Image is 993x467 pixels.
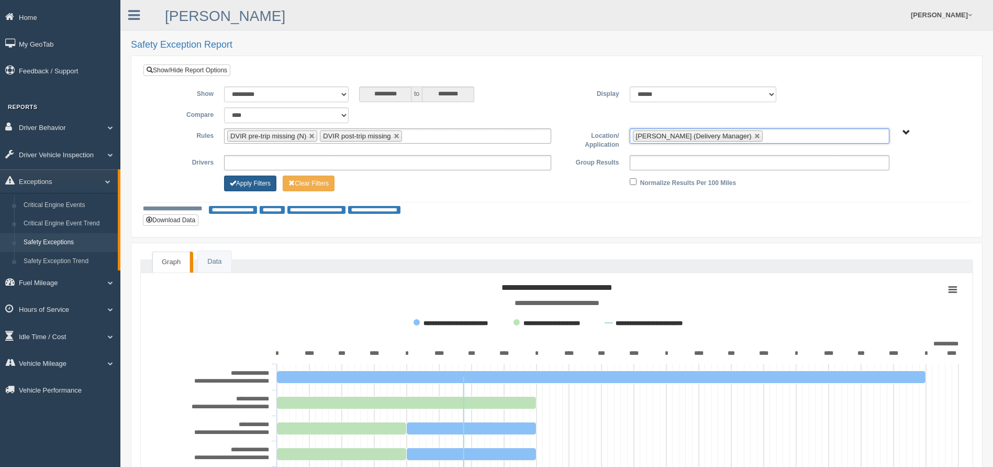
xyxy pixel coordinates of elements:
[198,251,231,273] a: Data
[323,132,390,140] span: DVIR post-trip missing
[143,214,198,226] button: Download Data
[143,64,230,76] a: Show/Hide Report Options
[131,40,983,50] h2: Safety Exception Report
[151,128,219,141] label: Rules
[151,107,219,120] label: Compare
[152,252,190,273] a: Graph
[640,176,736,188] label: Normalize Results Per 100 Miles
[19,214,118,233] a: Critical Engine Event Trend
[19,252,118,271] a: Safety Exception Trend
[556,86,624,99] label: Display
[230,132,306,140] span: DVIR pre-trip missing (N)
[283,176,334,191] button: Change Filter Options
[151,155,219,168] label: Drivers
[224,176,276,191] button: Change Filter Options
[19,196,118,215] a: Critical Engine Events
[151,86,219,99] label: Show
[556,155,624,168] label: Group Results
[19,233,118,252] a: Safety Exceptions
[556,128,624,150] label: Location/ Application
[636,132,752,140] span: [PERSON_NAME] (Delivery Manager)
[165,8,285,24] a: [PERSON_NAME]
[411,86,422,102] span: to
